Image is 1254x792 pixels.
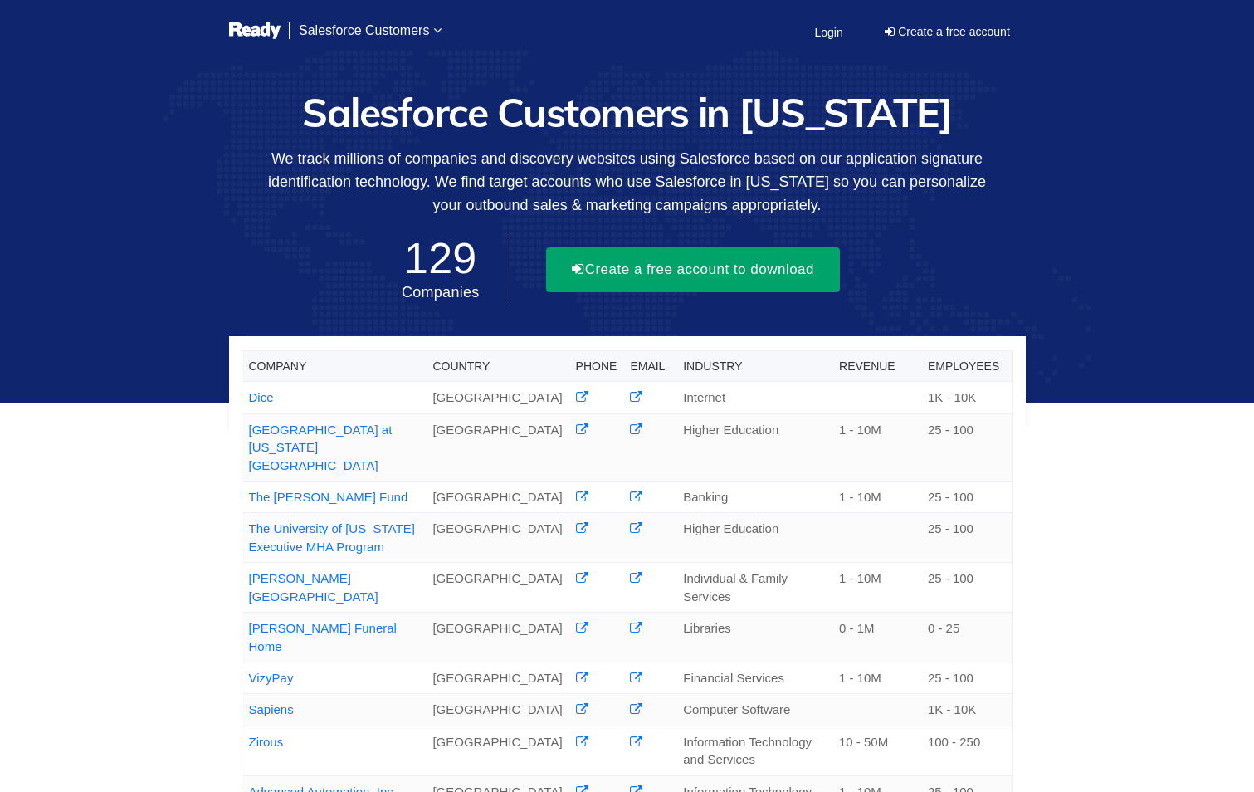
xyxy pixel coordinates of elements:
td: Banking [676,482,832,513]
a: Sapiens [249,702,294,716]
span: 129 [402,234,480,282]
a: [PERSON_NAME][GEOGRAPHIC_DATA] [249,571,378,603]
span: Login [814,26,842,39]
button: Create a free account to download [546,247,840,292]
th: Country [426,351,568,382]
td: 1 - 10M [832,413,921,481]
td: [GEOGRAPHIC_DATA] [426,413,568,481]
a: The [PERSON_NAME] Fund [249,490,408,504]
img: logo [229,21,281,42]
a: VizyPay [249,671,294,685]
span: Salesforce Customers [299,23,429,37]
td: 10 - 50M [832,726,921,775]
td: Information Technology and Services [676,726,832,775]
td: 1K - 10K [921,694,1012,726]
td: Internet [676,382,832,413]
td: 25 - 100 [921,482,1012,513]
a: Create a free account [873,18,1022,45]
a: Zirous [249,735,284,749]
td: [GEOGRAPHIC_DATA] [426,563,568,613]
td: [GEOGRAPHIC_DATA] [426,613,568,662]
td: 25 - 100 [921,563,1012,613]
td: Higher Education [676,513,832,563]
td: [GEOGRAPHIC_DATA] [426,726,568,775]
td: 1K - 10K [921,382,1012,413]
td: [GEOGRAPHIC_DATA] [426,382,568,413]
td: 25 - 100 [921,662,1012,693]
th: Phone [569,351,624,382]
h1: Salesforce Customers in [US_STATE] [229,90,1026,134]
a: [PERSON_NAME] Funeral Home [249,621,397,653]
th: Employees [921,351,1012,382]
th: Email [623,351,676,382]
th: Company [242,351,426,382]
td: 1 - 10M [832,563,921,613]
td: 0 - 25 [921,613,1012,662]
th: Revenue [832,351,921,382]
span: Companies [402,284,480,301]
td: 1 - 10M [832,482,921,513]
td: [GEOGRAPHIC_DATA] [426,482,568,513]
td: [GEOGRAPHIC_DATA] [426,662,568,693]
td: 1 - 10M [832,662,921,693]
td: 25 - 100 [921,413,1012,481]
th: Industry [676,351,832,382]
td: [GEOGRAPHIC_DATA] [426,694,568,726]
a: [GEOGRAPHIC_DATA] at [US_STATE][GEOGRAPHIC_DATA] [249,423,393,472]
td: 100 - 250 [921,726,1012,775]
a: The University of [US_STATE] Executive MHA Program [249,521,415,553]
td: [GEOGRAPHIC_DATA] [426,513,568,563]
td: Higher Education [676,413,832,481]
td: Financial Services [676,662,832,693]
td: Computer Software [676,694,832,726]
a: Login [804,11,852,53]
p: We track millions of companies and discovery websites using Salesforce based on our application s... [229,147,1026,217]
td: Individual & Family Services [676,563,832,613]
a: Salesforce Customers [289,8,451,53]
td: 0 - 1M [832,613,921,662]
a: Dice [249,390,274,404]
td: Libraries [676,613,832,662]
td: 25 - 100 [921,513,1012,563]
